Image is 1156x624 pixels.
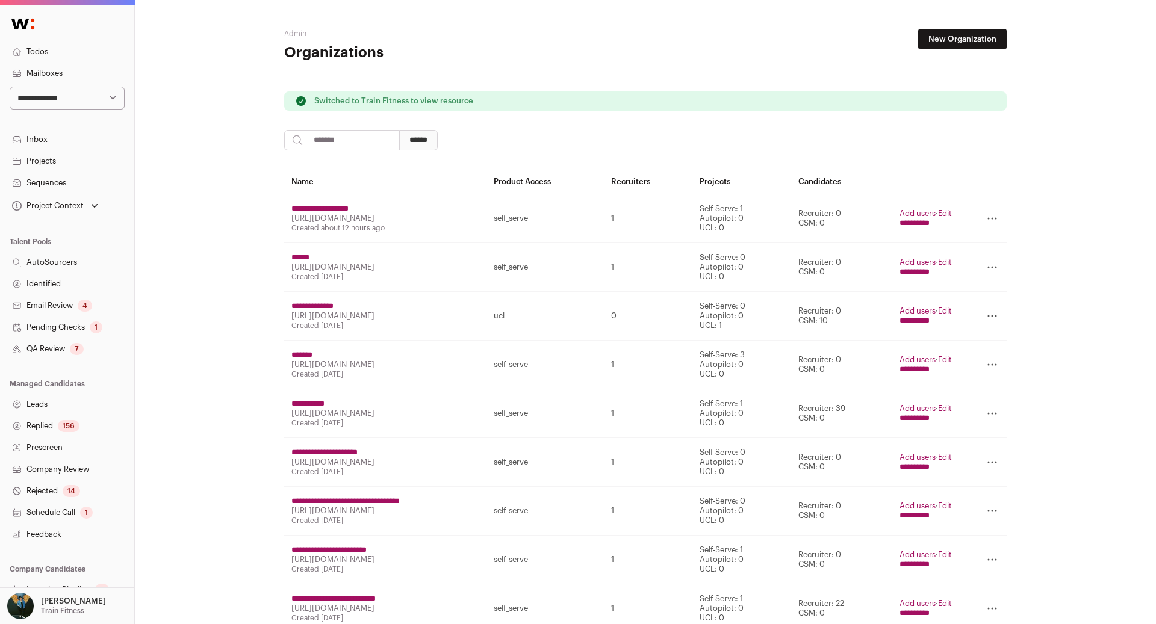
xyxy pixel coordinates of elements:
[892,487,959,536] td: ·
[900,453,936,461] a: Add users
[7,593,34,619] img: 12031951-medium_jpg
[604,170,692,194] th: Recruiters
[291,312,374,320] a: [URL][DOMAIN_NAME]
[486,389,604,438] td: self_serve
[291,409,374,417] a: [URL][DOMAIN_NAME]
[10,201,84,211] div: Project Context
[791,292,892,341] td: Recruiter: 0 CSM: 10
[284,170,486,194] th: Name
[900,599,936,607] a: Add users
[5,593,108,619] button: Open dropdown
[10,197,101,214] button: Open dropdown
[692,341,792,389] td: Self-Serve: 3 Autopilot: 0 UCL: 0
[70,343,84,355] div: 7
[938,356,952,363] a: Edit
[604,341,692,389] td: 1
[692,536,792,584] td: Self-Serve: 1 Autopilot: 0 UCL: 0
[291,564,479,574] div: Created [DATE]
[604,438,692,487] td: 1
[291,263,374,271] a: [URL][DOMAIN_NAME]
[41,596,106,606] p: [PERSON_NAME]
[900,258,936,266] a: Add users
[791,536,892,584] td: Recruiter: 0 CSM: 0
[284,43,525,63] h1: Organizations
[791,341,892,389] td: Recruiter: 0 CSM: 0
[604,389,692,438] td: 1
[604,243,692,292] td: 1
[41,606,84,616] p: Train Fitness
[604,536,692,584] td: 1
[604,487,692,536] td: 1
[938,453,952,461] a: Edit
[692,292,792,341] td: Self-Serve: 0 Autopilot: 0 UCL: 1
[791,194,892,243] td: Recruiter: 0 CSM: 0
[291,613,479,623] div: Created [DATE]
[486,438,604,487] td: self_serve
[291,555,374,563] a: [URL][DOMAIN_NAME]
[486,243,604,292] td: self_serve
[900,209,936,217] a: Add users
[692,487,792,536] td: Self-Serve: 0 Autopilot: 0 UCL: 0
[892,536,959,584] td: ·
[291,467,479,477] div: Created [DATE]
[291,369,479,379] div: Created [DATE]
[791,243,892,292] td: Recruiter: 0 CSM: 0
[58,420,79,432] div: 156
[291,360,374,368] a: [URL][DOMAIN_NAME]
[291,516,479,525] div: Created [DATE]
[692,438,792,487] td: Self-Serve: 0 Autopilot: 0 UCL: 0
[95,584,109,596] div: 7
[892,194,959,243] td: ·
[938,307,952,315] a: Edit
[938,551,952,558] a: Edit
[918,29,1007,49] a: New Organization
[900,551,936,558] a: Add users
[291,272,479,282] div: Created [DATE]
[291,214,374,222] a: [URL][DOMAIN_NAME]
[900,502,936,510] a: Add users
[892,341,959,389] td: ·
[291,507,374,514] a: [URL][DOMAIN_NAME]
[892,292,959,341] td: ·
[791,438,892,487] td: Recruiter: 0 CSM: 0
[291,321,479,330] div: Created [DATE]
[80,507,93,519] div: 1
[692,389,792,438] td: Self-Serve: 1 Autopilot: 0 UCL: 0
[63,485,80,497] div: 14
[692,194,792,243] td: Self-Serve: 1 Autopilot: 0 UCL: 0
[486,487,604,536] td: self_serve
[892,389,959,438] td: ·
[892,438,959,487] td: ·
[938,258,952,266] a: Edit
[78,300,92,312] div: 4
[284,30,306,37] a: Admin
[692,170,792,194] th: Projects
[604,292,692,341] td: 0
[486,170,604,194] th: Product Access
[90,321,102,333] div: 1
[900,356,936,363] a: Add users
[486,536,604,584] td: self_serve
[938,502,952,510] a: Edit
[900,404,936,412] a: Add users
[486,292,604,341] td: ucl
[604,194,692,243] td: 1
[486,341,604,389] td: self_serve
[791,487,892,536] td: Recruiter: 0 CSM: 0
[938,404,952,412] a: Edit
[291,223,479,233] div: Created about 12 hours ago
[892,243,959,292] td: ·
[900,307,936,315] a: Add users
[291,458,374,466] a: [URL][DOMAIN_NAME]
[791,389,892,438] td: Recruiter: 39 CSM: 0
[5,12,41,36] img: Wellfound
[692,243,792,292] td: Self-Serve: 0 Autopilot: 0 UCL: 0
[291,604,374,612] a: [URL][DOMAIN_NAME]
[938,209,952,217] a: Edit
[314,96,473,106] p: Switched to Train Fitness to view resource
[291,418,479,428] div: Created [DATE]
[938,599,952,607] a: Edit
[791,170,892,194] th: Candidates
[486,194,604,243] td: self_serve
